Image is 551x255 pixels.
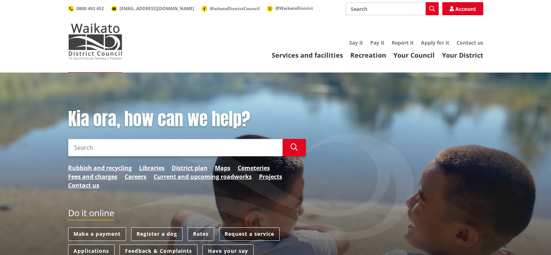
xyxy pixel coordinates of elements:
a: Services and facilities [272,51,343,59]
a: Say it [349,39,363,46]
a: Projects [259,172,282,181]
a: Recreation [350,51,386,59]
a: Fees and charges [68,172,117,181]
a: 0800 492 452 [68,5,104,12]
a: @WaikatoDistrict [267,5,313,11]
a: WaikatoDistrictCouncil [201,5,260,12]
a: Pay it [370,39,384,46]
a: Report it [392,39,414,46]
span: @WaikatoDistrict [275,5,313,11]
a: Your Council [393,51,435,59]
a: Libraries [139,164,164,172]
a: Contact us [456,39,483,46]
a: Make a payment [68,227,126,241]
img: Waikato District Council - Te Kaunihera aa Takiwaa o Waikato [68,23,122,59]
a: District plan [172,164,208,172]
input: Search input [346,2,439,15]
a: Register a dog [131,227,183,241]
span: 0800 492 452 [76,5,104,12]
a: Cemeteries [238,164,270,172]
a: Apply for it [421,39,449,46]
a: Request a service [219,227,280,241]
span: [EMAIL_ADDRESS][DOMAIN_NAME] [120,5,194,12]
h1: Kia ora, how can we help? [68,109,306,130]
a: Careers [125,172,146,181]
span: WaikatoDistrictCouncil [210,5,260,12]
input: Search input [68,139,283,156]
a: Rubbish and recycling [68,164,132,172]
a: Rates [188,227,214,241]
a: [EMAIL_ADDRESS][DOMAIN_NAME] [111,5,194,12]
a: Maps [215,164,230,172]
a: Account [442,2,483,15]
a: Current and upcoming roadworks [154,172,252,181]
a: Your District [442,51,483,59]
a: Contact us [68,181,99,190]
h2: Do it online [68,208,114,221]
